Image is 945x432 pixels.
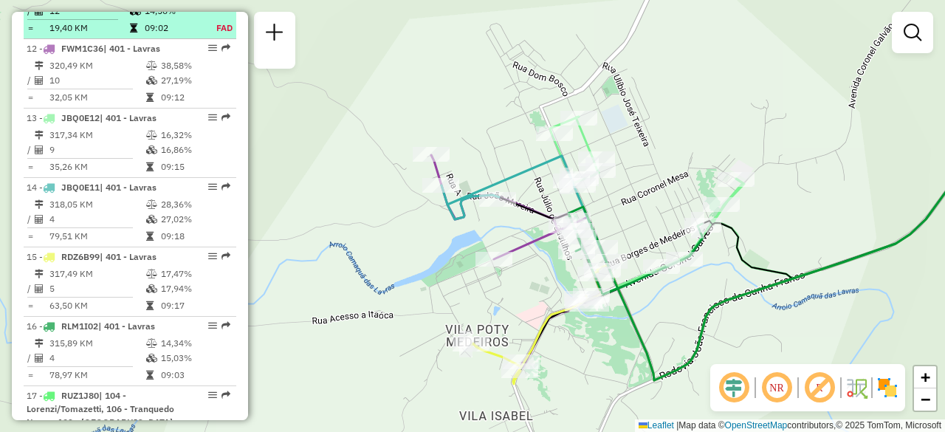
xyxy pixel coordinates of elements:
[49,21,129,35] td: 19,40 KM
[49,351,145,366] td: 4
[27,281,34,296] td: /
[716,370,752,405] span: Ocultar deslocamento
[635,419,945,432] div: Map data © contributors,© 2025 TomTom, Microsoft
[160,197,230,212] td: 28,36%
[61,251,100,262] span: RDZ6B99
[759,370,794,405] span: Ocultar NR
[146,61,157,70] i: % de utilização do peso
[35,215,44,224] i: Total de Atividades
[49,368,145,383] td: 78,97 KM
[49,281,145,296] td: 5
[27,351,34,366] td: /
[27,112,157,123] span: 13 -
[160,298,230,313] td: 09:17
[845,376,868,400] img: Fluxo de ruas
[146,162,154,171] i: Tempo total em rota
[876,376,899,400] img: Exibir/Ocultar setores
[160,58,230,73] td: 38,58%
[103,43,160,54] span: | 401 - Lavras
[146,339,157,348] i: % de utilização do peso
[160,212,230,227] td: 27,02%
[35,284,44,293] i: Total de Atividades
[221,44,230,52] em: Rota exportada
[921,368,930,386] span: +
[61,182,100,193] span: JBQ0E11
[146,131,157,140] i: % de utilização do peso
[221,113,230,122] em: Rota exportada
[35,339,44,348] i: Distância Total
[160,229,230,244] td: 09:18
[49,143,145,157] td: 9
[676,420,678,431] span: |
[914,366,936,388] a: Zoom in
[49,298,145,313] td: 63,50 KM
[35,131,44,140] i: Distância Total
[221,321,230,330] em: Rota exportada
[61,320,98,332] span: RLM1I02
[49,197,145,212] td: 318,05 KM
[160,73,230,88] td: 27,19%
[208,44,217,52] em: Opções
[221,182,230,191] em: Rota exportada
[49,90,145,105] td: 32,05 KM
[160,351,230,366] td: 15,03%
[202,21,233,35] td: FAD
[61,390,99,401] span: RUZ1J80
[160,143,230,157] td: 16,86%
[27,160,34,174] td: =
[27,212,34,227] td: /
[27,143,34,157] td: /
[49,73,145,88] td: 10
[35,76,44,85] i: Total de Atividades
[98,320,155,332] span: | 401 - Lavras
[27,43,160,54] span: 12 -
[208,252,217,261] em: Opções
[725,420,788,431] a: OpenStreetMap
[61,43,103,54] span: FWM1C36
[130,7,141,16] i: % de utilização da cubagem
[221,391,230,400] em: Rota exportada
[27,90,34,105] td: =
[146,270,157,278] i: % de utilização do peso
[914,388,936,411] a: Zoom out
[160,267,230,281] td: 17,47%
[35,200,44,209] i: Distância Total
[27,368,34,383] td: =
[27,73,34,88] td: /
[160,281,230,296] td: 17,94%
[260,18,289,51] a: Nova sessão e pesquisa
[27,21,34,35] td: =
[160,368,230,383] td: 09:03
[144,4,202,18] td: 14,50%
[49,4,129,18] td: 12
[208,182,217,191] em: Opções
[639,420,674,431] a: Leaflet
[49,267,145,281] td: 317,49 KM
[35,61,44,70] i: Distância Total
[160,128,230,143] td: 16,32%
[160,160,230,174] td: 09:15
[160,90,230,105] td: 09:12
[35,270,44,278] i: Distância Total
[898,18,927,47] a: Exibir filtros
[27,251,157,262] span: 15 -
[27,4,34,18] td: /
[49,58,145,73] td: 320,49 KM
[35,145,44,154] i: Total de Atividades
[221,252,230,261] em: Rota exportada
[146,215,157,224] i: % de utilização da cubagem
[146,371,154,380] i: Tempo total em rota
[49,128,145,143] td: 317,34 KM
[208,321,217,330] em: Opções
[49,160,145,174] td: 35,26 KM
[130,24,137,32] i: Tempo total em rota
[146,200,157,209] i: % de utilização do peso
[61,112,100,123] span: JBQ0E12
[146,145,157,154] i: % de utilização da cubagem
[27,182,157,193] span: 14 -
[49,229,145,244] td: 79,51 KM
[146,354,157,363] i: % de utilização da cubagem
[27,298,34,313] td: =
[208,113,217,122] em: Opções
[146,232,154,241] i: Tempo total em rota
